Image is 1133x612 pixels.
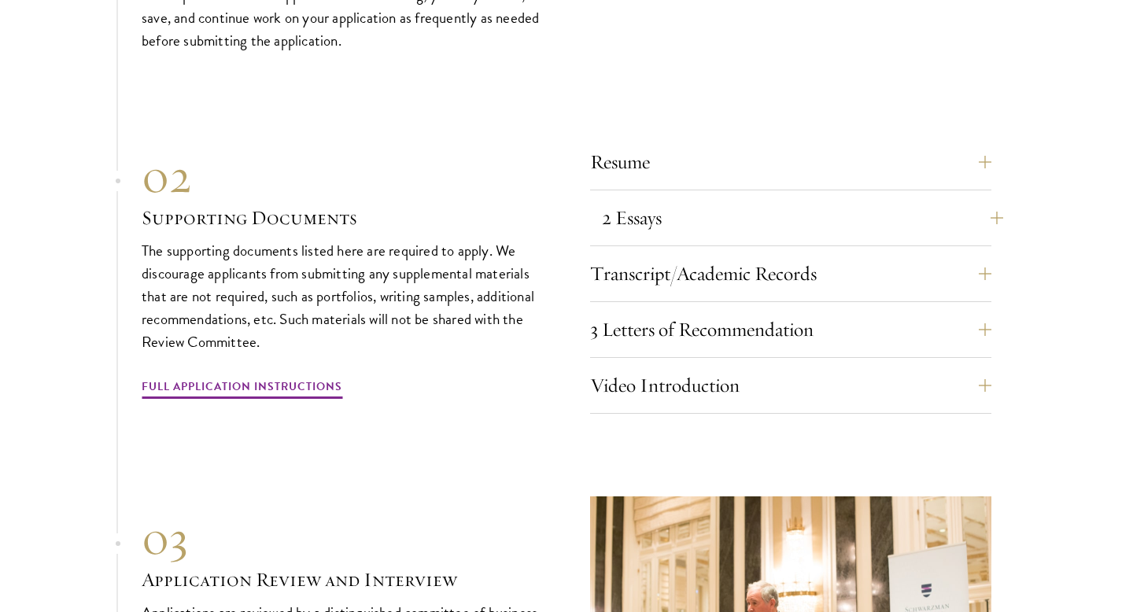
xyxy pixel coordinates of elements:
button: Resume [590,143,991,181]
p: The supporting documents listed here are required to apply. We discourage applicants from submitt... [142,239,543,353]
button: 3 Letters of Recommendation [590,311,991,348]
h3: Application Review and Interview [142,566,543,593]
div: 02 [142,148,543,205]
button: 2 Essays [602,199,1003,237]
button: Transcript/Academic Records [590,255,991,293]
a: Full Application Instructions [142,377,342,401]
h3: Supporting Documents [142,205,543,231]
div: 03 [142,510,543,566]
button: Video Introduction [590,367,991,404]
